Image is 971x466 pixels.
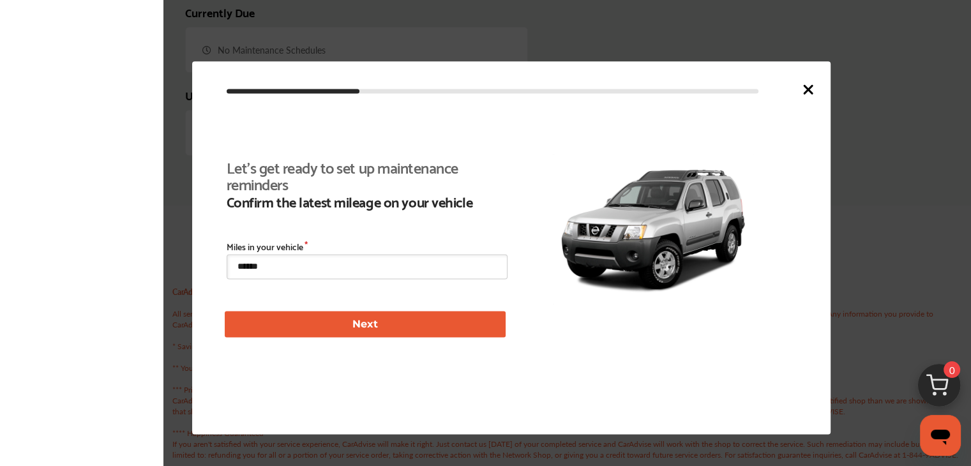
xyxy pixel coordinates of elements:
[227,158,499,192] b: Let's get ready to set up maintenance reminders
[944,361,960,378] span: 0
[920,415,961,456] iframe: Button to launch messaging window
[225,312,506,338] button: Next
[553,154,753,305] img: 3430_st0640_046.jpg
[908,358,970,419] img: cart_icon.3d0951e8.svg
[227,193,499,209] b: Confirm the latest mileage on your vehicle
[227,241,508,252] label: Miles in your vehicle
